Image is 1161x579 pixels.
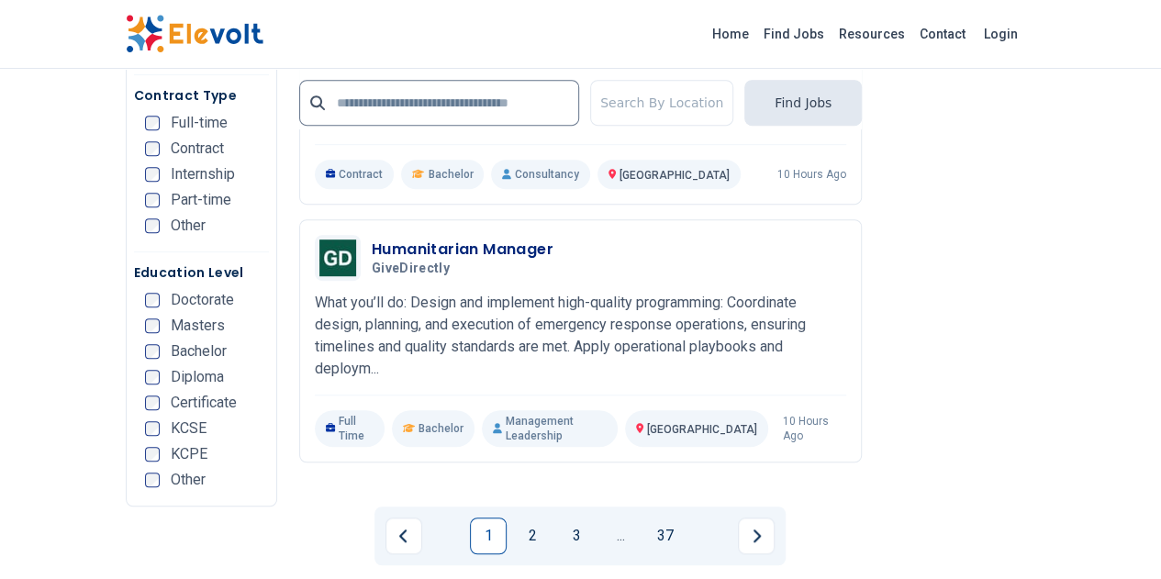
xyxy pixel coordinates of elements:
a: Resources [832,19,912,49]
span: [GEOGRAPHIC_DATA] [620,169,730,182]
span: GiveDirectly [372,261,450,277]
p: Consultancy [491,160,589,189]
span: Bachelor [428,167,473,182]
span: Other [171,473,206,487]
button: Find Jobs [744,80,862,126]
input: Diploma [145,370,160,384]
span: Bachelor [419,421,463,436]
input: Full-time [145,116,160,130]
p: 10 hours ago [777,167,846,182]
a: Next page [738,518,775,554]
input: KCPE [145,447,160,462]
h5: Contract Type [134,86,269,105]
a: Page 37 [646,518,683,554]
span: Diploma [171,370,224,384]
a: Page 3 [558,518,595,554]
a: Previous page [385,518,422,554]
input: Bachelor [145,344,160,359]
iframe: Chat Widget [1069,491,1161,579]
a: Page 2 [514,518,551,554]
p: 10 hours ago [783,414,846,443]
a: Contact [912,19,973,49]
span: KCPE [171,447,207,462]
span: KCSE [171,421,207,436]
span: Masters [171,318,225,333]
input: Doctorate [145,293,160,307]
input: Internship [145,167,160,182]
h5: Education Level [134,263,269,282]
p: Contract [315,160,395,189]
span: Certificate [171,395,237,410]
p: Management Leadership [482,410,618,447]
span: Part-time [171,193,231,207]
p: Full Time [315,410,385,447]
input: Certificate [145,395,160,410]
a: Login [973,16,1029,52]
a: Jump forward [602,518,639,554]
a: GiveDirectlyHumanitarian ManagerGiveDirectlyWhat you’ll do: Design and implement high-quality pro... [315,235,846,447]
span: Internship [171,167,235,182]
a: Page 1 is your current page [470,518,507,554]
span: Contract [171,141,224,156]
span: [GEOGRAPHIC_DATA] [647,423,757,436]
span: Other [171,218,206,233]
a: Home [705,19,756,49]
span: Full-time [171,116,228,130]
a: Find Jobs [756,19,832,49]
img: Elevolt [126,15,263,53]
span: Doctorate [171,293,234,307]
span: Bachelor [171,344,227,359]
img: GiveDirectly [319,239,356,276]
input: Other [145,218,160,233]
h3: Humanitarian Manager [372,239,553,261]
input: Part-time [145,193,160,207]
ul: Pagination [385,518,775,554]
p: What you’ll do: Design and implement high-quality programming: Coordinate design, planning, and e... [315,292,846,380]
input: Masters [145,318,160,333]
input: Contract [145,141,160,156]
input: Other [145,473,160,487]
input: KCSE [145,421,160,436]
